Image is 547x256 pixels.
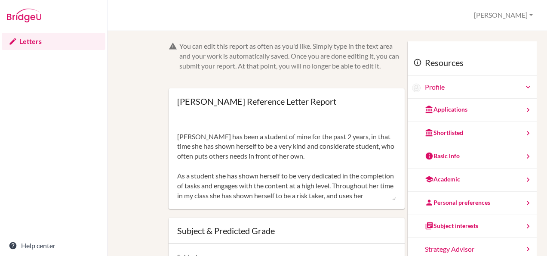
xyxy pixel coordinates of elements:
[179,41,405,71] div: You can edit this report as often as you'd like. Simply type in the text area and your work is au...
[408,122,537,145] a: Shortlisted
[425,105,467,114] div: Applications
[412,84,421,92] img: Loullwa Mahboub
[408,169,537,192] a: Academic
[408,99,537,122] a: Applications
[177,226,396,235] div: Subject & Predicted Grade
[425,152,460,160] div: Basic info
[177,97,336,106] div: [PERSON_NAME] Reference Letter Report
[7,9,41,22] img: Bridge-U
[425,175,460,184] div: Academic
[425,198,490,207] div: Personal preferences
[2,237,105,254] a: Help center
[2,33,105,50] a: Letters
[425,128,463,137] div: Shortlisted
[425,222,478,230] div: Subject interests
[425,82,532,92] a: Profile
[470,7,537,23] button: [PERSON_NAME]
[177,132,396,201] textarea: [PERSON_NAME] has been a student of mine for the past 2 years, in that time she has shown herself...
[408,145,537,169] a: Basic info
[408,215,537,238] a: Subject interests
[408,50,537,76] div: Resources
[408,192,537,215] a: Personal preferences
